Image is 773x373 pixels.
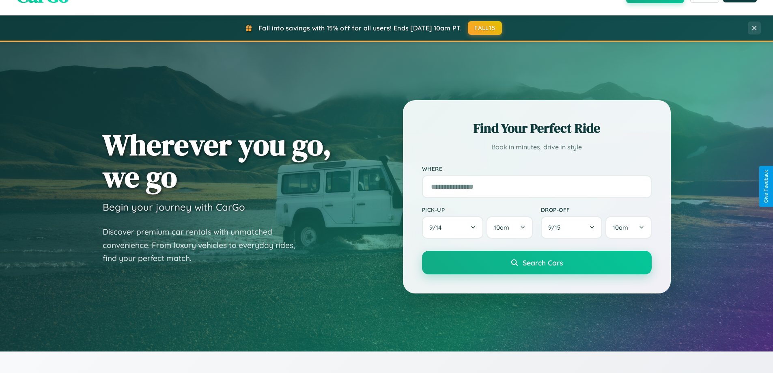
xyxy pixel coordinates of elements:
span: 9 / 15 [548,224,564,231]
button: FALL15 [468,21,502,35]
span: 10am [613,224,628,231]
label: Drop-off [541,206,652,213]
label: Where [422,165,652,172]
p: Book in minutes, drive in style [422,141,652,153]
button: Search Cars [422,251,652,274]
span: 9 / 14 [429,224,446,231]
h3: Begin your journey with CarGo [103,201,245,213]
button: 9/15 [541,216,603,239]
p: Discover premium car rentals with unmatched convenience. From luxury vehicles to everyday rides, ... [103,225,306,265]
span: Fall into savings with 15% off for all users! Ends [DATE] 10am PT. [258,24,462,32]
button: 10am [487,216,532,239]
button: 9/14 [422,216,484,239]
div: Give Feedback [763,170,769,203]
button: 10am [605,216,651,239]
span: 10am [494,224,509,231]
label: Pick-up [422,206,533,213]
h1: Wherever you go, we go [103,129,332,193]
h2: Find Your Perfect Ride [422,119,652,137]
span: Search Cars [523,258,563,267]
